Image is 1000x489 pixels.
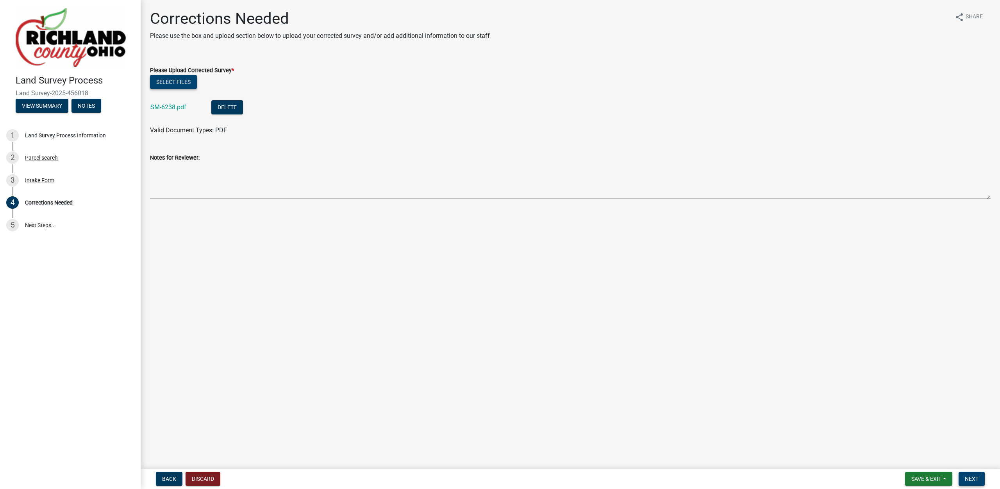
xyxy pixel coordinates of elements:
[211,104,243,112] wm-modal-confirm: Delete Document
[959,472,985,486] button: Next
[25,178,54,183] div: Intake Form
[16,103,68,109] wm-modal-confirm: Summary
[25,155,58,160] div: Parcel search
[162,476,176,482] span: Back
[16,8,126,67] img: Richland County, Ohio
[948,9,989,25] button: shareShare
[186,472,220,486] button: Discard
[71,103,101,109] wm-modal-confirm: Notes
[71,99,101,113] button: Notes
[965,476,979,482] span: Next
[16,89,125,97] span: Land Survey-2025-456018
[150,68,234,73] label: Please Upload Corrected Survey
[6,129,19,142] div: 1
[16,75,134,86] h4: Land Survey Process
[966,12,983,22] span: Share
[6,196,19,209] div: 4
[25,200,73,205] div: Corrections Needed
[150,155,200,161] label: Notes for Reviewer:
[150,31,490,41] p: Please use the box and upload section below to upload your corrected survey and/or add additional...
[25,133,106,138] div: Land Survey Process Information
[911,476,941,482] span: Save & Exit
[150,103,186,111] a: SM-6238.pdf
[150,75,197,89] button: Select files
[6,151,19,164] div: 2
[150,9,490,28] h1: Corrections Needed
[6,174,19,187] div: 3
[150,126,227,134] span: Valid Document Types: PDF
[905,472,952,486] button: Save & Exit
[156,472,182,486] button: Back
[955,12,964,22] i: share
[211,100,243,114] button: Delete
[6,219,19,231] div: 5
[16,99,68,113] button: View Summary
